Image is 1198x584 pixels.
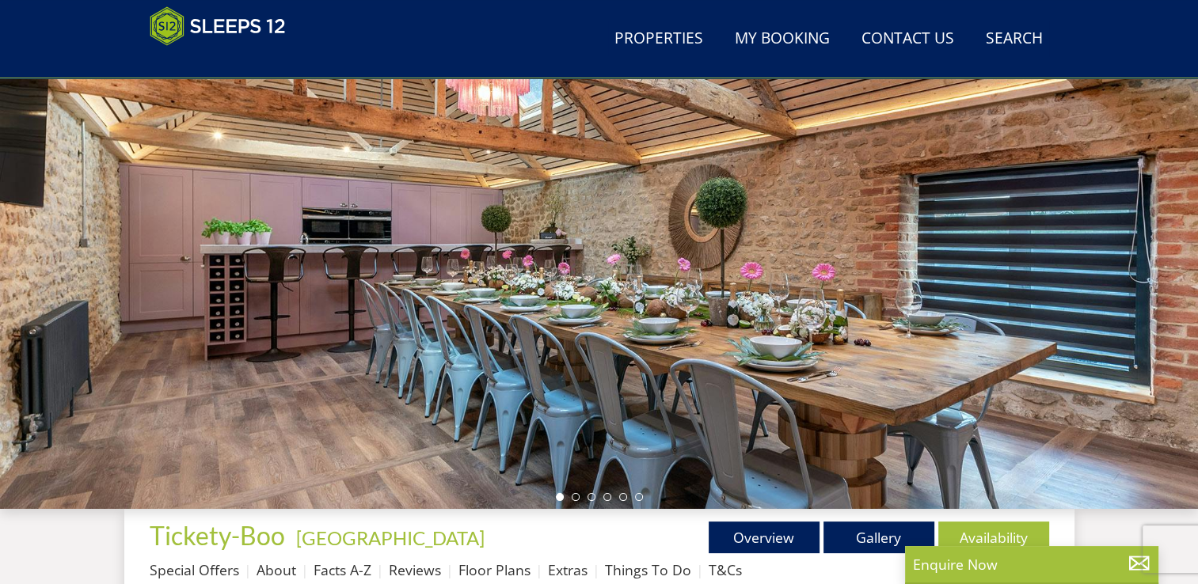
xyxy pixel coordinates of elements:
a: Facts A-Z [314,560,371,579]
a: T&Cs [709,560,742,579]
a: Special Offers [150,560,239,579]
span: - [290,526,485,549]
a: Availability [938,521,1049,553]
a: Things To Do [605,560,691,579]
a: Extras [548,560,588,579]
a: About [257,560,296,579]
a: Search [979,21,1049,57]
a: Gallery [823,521,934,553]
iframe: Customer reviews powered by Trustpilot [142,55,308,69]
span: Tickety-Boo [150,520,285,551]
a: My Booking [728,21,836,57]
a: Reviews [389,560,441,579]
a: Overview [709,521,820,553]
a: Tickety-Boo [150,520,290,551]
a: [GEOGRAPHIC_DATA] [296,526,485,549]
img: Sleeps 12 [150,6,286,46]
a: Contact Us [855,21,960,57]
p: Enquire Now [913,554,1150,575]
a: Floor Plans [458,560,531,579]
a: Properties [608,21,709,57]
